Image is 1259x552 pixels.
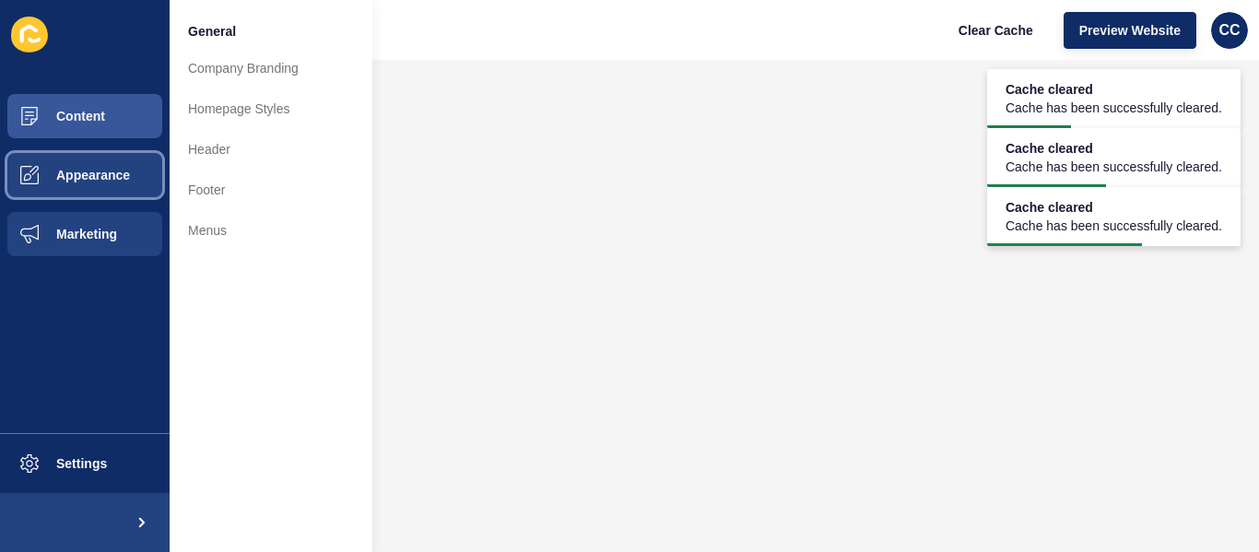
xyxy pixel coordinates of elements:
[188,22,236,41] span: General
[1006,158,1222,176] span: Cache has been successfully cleared.
[170,48,372,88] a: Company Branding
[170,129,372,170] a: Header
[1079,21,1181,40] span: Preview Website
[943,12,1049,49] button: Clear Cache
[1006,217,1222,235] span: Cache has been successfully cleared.
[959,21,1033,40] span: Clear Cache
[170,170,372,210] a: Footer
[1006,80,1222,99] span: Cache cleared
[1006,139,1222,158] span: Cache cleared
[1218,21,1240,40] span: CC
[1064,12,1196,49] button: Preview Website
[1006,99,1222,117] span: Cache has been successfully cleared.
[170,88,372,129] a: Homepage Styles
[170,210,372,251] a: Menus
[1006,198,1222,217] span: Cache cleared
